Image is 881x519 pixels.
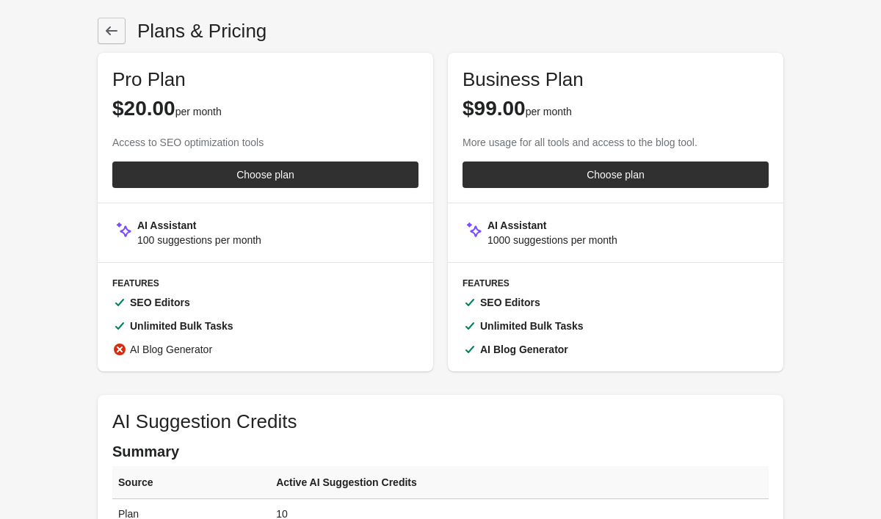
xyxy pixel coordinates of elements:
[137,219,196,231] b: AI Assistant
[480,297,540,308] b: SEO Editors
[137,233,261,247] div: 100 suggestions per month
[487,233,617,247] div: 1000 suggestions per month
[130,297,190,308] b: SEO Editors
[112,137,264,148] span: Access to SEO optimization tools
[463,277,769,289] h3: Features
[112,466,270,499] th: Source
[587,169,645,181] div: Choose plan
[463,68,584,90] span: Business Plan
[137,19,267,43] p: Plans & Pricing
[130,342,212,357] div: AI Blog Generator
[130,320,233,332] b: Unlimited Bulk Tasks
[463,161,769,188] a: Choose plan
[463,137,697,148] span: More usage for all tools and access to the blog tool.
[480,320,584,332] b: Unlimited Bulk Tasks
[463,97,526,120] span: $99.00
[112,97,418,120] div: per month
[236,169,294,181] div: Choose plan
[480,344,568,355] b: AI Blog Generator
[112,97,175,120] span: $20.00
[112,410,769,433] h1: AI Suggestion Credits
[112,444,769,459] h2: Summary
[270,466,769,499] th: Active AI Suggestion Credits
[487,219,546,231] b: AI Assistant
[463,218,485,240] img: MagicMinor-0c7ff6cd6e0e39933513fd390ee66b6c2ef63129d1617a7e6fa9320d2ce6cec8.svg
[112,68,186,90] span: Pro Plan
[112,277,418,289] h3: Features
[112,161,418,188] a: Choose plan
[463,97,769,120] div: per month
[112,218,134,240] img: MagicMinor-0c7ff6cd6e0e39933513fd390ee66b6c2ef63129d1617a7e6fa9320d2ce6cec8.svg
